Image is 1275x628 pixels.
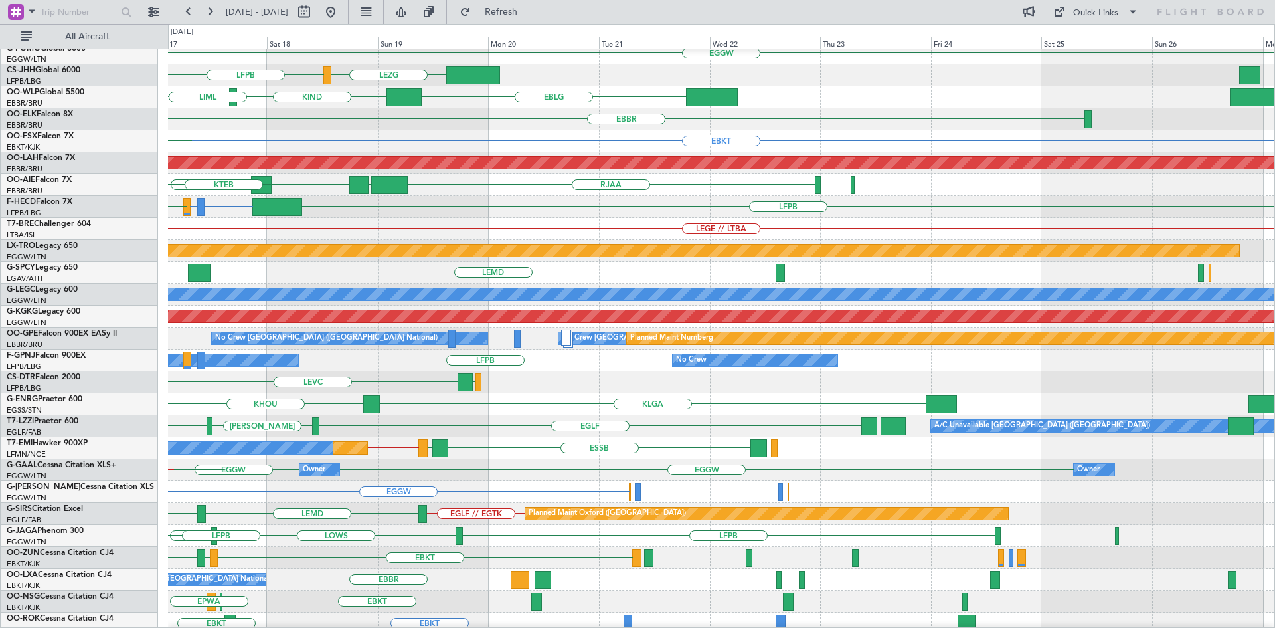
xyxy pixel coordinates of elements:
a: CS-JHHGlobal 6000 [7,66,80,74]
a: EGLF/FAB [7,427,41,437]
div: Owner [1077,460,1100,480]
a: EBBR/BRU [7,164,42,174]
a: EBBR/BRU [7,340,42,350]
span: F-HECD [7,198,36,206]
div: [DATE] [171,27,193,38]
a: OO-ELKFalcon 8X [7,110,73,118]
a: G-KGKGLegacy 600 [7,308,80,316]
a: EBKT/KJK [7,559,40,569]
span: G-LEGC [7,286,35,294]
a: OO-ZUNCessna Citation CJ4 [7,549,114,557]
span: OO-AIE [7,176,35,184]
a: EGSS/STN [7,405,42,415]
span: G-SIRS [7,505,32,513]
a: F-HECDFalcon 7X [7,198,72,206]
a: EGGW/LTN [7,54,46,64]
span: T7-LZZI [7,417,34,425]
a: EGGW/LTN [7,318,46,328]
a: OO-GPEFalcon 900EX EASy II [7,330,117,338]
span: OO-ZUN [7,549,40,557]
a: EBKT/KJK [7,581,40,591]
a: LX-TROLegacy 650 [7,242,78,250]
div: Sun 26 [1152,37,1263,49]
a: G-SPCYLegacy 650 [7,264,78,272]
span: G-ENRG [7,395,38,403]
div: Fri 17 [156,37,267,49]
a: EBBR/BRU [7,98,42,108]
span: CS-DTR [7,373,35,381]
span: G-SPCY [7,264,35,272]
span: G-KGKG [7,308,38,316]
div: Tue 21 [599,37,710,49]
span: OO-GPE [7,330,38,338]
span: OO-ROK [7,615,40,623]
div: Thu 23 [820,37,931,49]
span: All Aircraft [35,32,140,41]
a: G-GAALCessna Citation XLS+ [7,461,116,469]
span: LX-TRO [7,242,35,250]
a: LFPB/LBG [7,362,41,371]
a: OO-NSGCessna Citation CJ4 [7,593,114,601]
span: [DATE] - [DATE] [226,6,288,18]
span: G-[PERSON_NAME] [7,483,80,491]
a: LFPB/LBG [7,76,41,86]
div: No Crew [GEOGRAPHIC_DATA] ([GEOGRAPHIC_DATA] National) [215,328,438,348]
span: F-GPNJ [7,352,35,360]
button: Quick Links [1047,1,1145,23]
div: Sat 18 [267,37,378,49]
a: OO-LXACessna Citation CJ4 [7,571,112,579]
div: Sat 25 [1041,37,1152,49]
span: OO-WLP [7,88,39,96]
a: LFPB/LBG [7,208,41,218]
a: OO-LAHFalcon 7X [7,154,75,162]
a: EGGW/LTN [7,537,46,547]
span: OO-ELK [7,110,37,118]
a: T7-LZZIPraetor 600 [7,417,78,425]
span: CS-JHH [7,66,35,74]
a: EGGW/LTN [7,296,46,306]
span: T7-EMI [7,439,33,447]
a: EGLF/FAB [7,515,41,525]
a: T7-EMIHawker 900XP [7,439,88,447]
a: G-[PERSON_NAME]Cessna Citation XLS [7,483,154,491]
button: All Aircraft [15,26,144,47]
span: G-GAAL [7,461,37,469]
input: Trip Number [41,2,117,22]
div: Sun 19 [378,37,489,49]
span: OO-NSG [7,593,40,601]
div: Fri 24 [931,37,1042,49]
div: A/C Unavailable [GEOGRAPHIC_DATA] ([GEOGRAPHIC_DATA]) [934,416,1150,436]
a: LFMN/NCE [7,449,46,459]
span: T7-BRE [7,220,34,228]
a: LFPB/LBG [7,383,41,393]
div: Quick Links [1073,7,1118,20]
a: EBBR/BRU [7,120,42,130]
a: OO-ROKCessna Citation CJ4 [7,615,114,623]
a: G-SIRSCitation Excel [7,505,83,513]
a: EGGW/LTN [7,252,46,262]
a: G-JAGAPhenom 300 [7,527,84,535]
span: Refresh [473,7,529,17]
button: Refresh [454,1,533,23]
a: G-LEGCLegacy 600 [7,286,78,294]
div: Planned Maint Nurnberg [630,328,713,348]
a: EBKT/KJK [7,603,40,613]
a: G-ENRGPraetor 600 [7,395,82,403]
a: OO-FSXFalcon 7X [7,132,74,140]
div: Planned Maint Oxford ([GEOGRAPHIC_DATA]) [529,504,686,524]
a: EGGW/LTN [7,493,46,503]
a: T7-BREChallenger 604 [7,220,91,228]
div: No Crew [676,350,707,370]
a: F-GPNJFalcon 900EX [7,352,86,360]
a: EBBR/BRU [7,186,42,196]
span: OO-LAH [7,154,39,162]
a: CS-DTRFalcon 2000 [7,373,80,381]
a: OO-AIEFalcon 7X [7,176,72,184]
div: Mon 20 [488,37,599,49]
div: Owner [303,460,325,480]
a: OO-WLPGlobal 5500 [7,88,84,96]
span: OO-LXA [7,571,38,579]
a: EGGW/LTN [7,471,46,481]
a: LGAV/ATH [7,274,42,284]
span: OO-FSX [7,132,37,140]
